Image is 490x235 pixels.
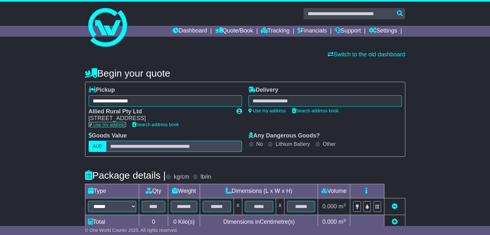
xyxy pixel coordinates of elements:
span: 0.000 [322,219,337,225]
label: Any Dangerous Goods? [248,132,320,139]
sup: 3 [343,218,346,223]
a: Add new item [392,219,398,225]
td: x [234,198,242,215]
h4: Begin your quote [85,68,405,79]
label: Goods Value [89,132,127,139]
td: Type [85,184,139,198]
a: Settings [369,26,397,37]
sup: 3 [343,202,346,207]
label: lb/in [200,174,211,181]
td: Dimensions in Centimetre(s) [200,215,318,229]
td: Kilo(s) [168,215,200,229]
label: Lithium Battery [275,141,310,147]
label: kg/cm [174,174,189,181]
label: AUD [89,141,107,152]
span: m [339,203,346,210]
a: Use my address [89,122,126,127]
a: Financials [297,26,327,37]
a: Search address book [132,122,179,127]
a: Switch to the old dashboard [328,51,405,58]
td: Weight [168,184,200,198]
td: x [276,198,284,215]
td: Qty [139,184,168,198]
label: Pickup [89,87,115,94]
td: Volume [318,184,350,198]
a: Dashboard [173,26,207,37]
a: Tracking [261,26,289,37]
a: Support [335,26,361,37]
span: m [339,219,346,225]
label: No [256,141,263,147]
div: Allied Rural Pty Ltd [89,108,230,115]
td: 0 [139,215,168,229]
span: 0.000 [322,203,337,210]
label: Other [323,141,336,147]
span: 0 [173,219,177,225]
h4: Package details | [85,170,166,181]
div: [STREET_ADDRESS] [89,115,230,122]
td: Dimensions (L x W x H) [200,184,318,198]
a: Quote/Book [215,26,253,37]
span: © One World Courier 2025. All rights reserved. [85,228,178,233]
a: Use my address [248,108,286,113]
a: Remove this item [392,203,398,210]
td: Total [85,215,139,229]
a: Search address book [292,108,339,113]
label: Delivery [248,87,278,94]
